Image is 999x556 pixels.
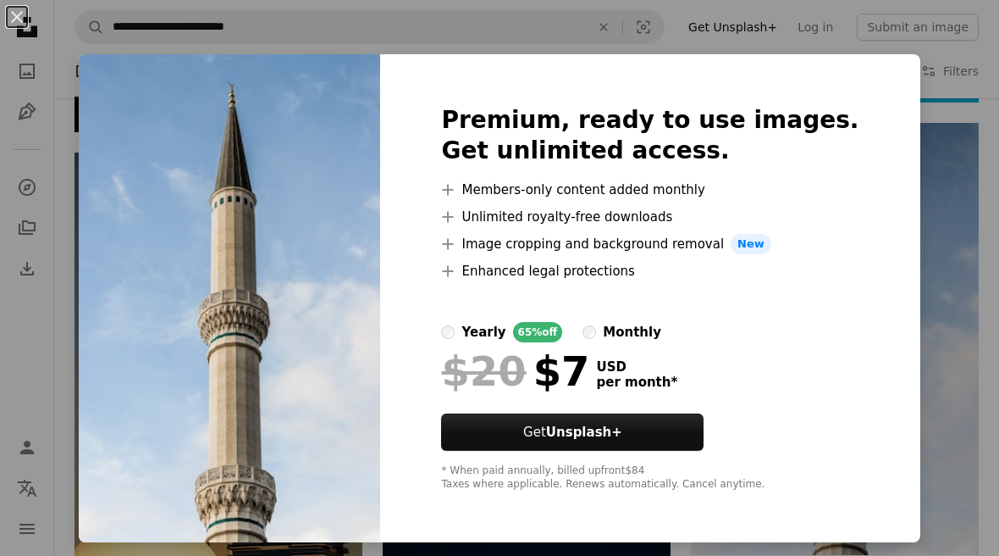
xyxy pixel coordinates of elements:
span: New [731,234,771,254]
img: premium_photo-1678370892409-04168b7f05d2 [79,54,380,542]
div: yearly [461,322,505,342]
li: Unlimited royalty-free downloads [441,207,858,227]
div: 65% off [513,322,563,342]
li: Image cropping and background removal [441,234,858,254]
span: $20 [441,349,526,393]
strong: Unsplash+ [546,425,622,440]
h2: Premium, ready to use images. Get unlimited access. [441,105,858,166]
input: monthly [582,325,596,339]
div: $7 [441,349,589,393]
li: Enhanced legal protections [441,261,858,281]
input: yearly65%off [441,325,455,339]
span: USD [596,359,677,375]
div: monthly [603,322,661,342]
span: per month * [596,375,677,390]
li: Members-only content added monthly [441,180,858,200]
button: GetUnsplash+ [441,414,704,451]
div: * When paid annually, billed upfront $84 Taxes where applicable. Renews automatically. Cancel any... [441,464,858,492]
